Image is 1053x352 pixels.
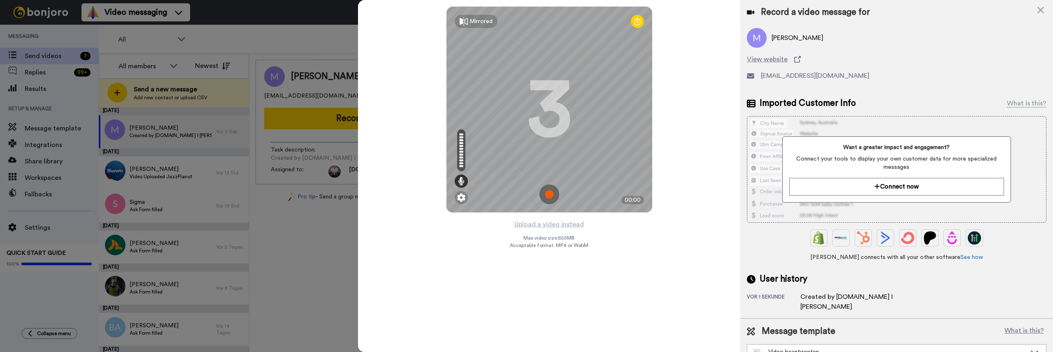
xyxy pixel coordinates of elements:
[457,193,465,202] img: ic_gear.svg
[524,235,575,241] span: Max video size: 500 MB
[834,231,848,245] img: Ontraport
[762,325,835,338] span: Message template
[857,231,870,245] img: Hubspot
[747,253,1046,261] span: [PERSON_NAME] connects with all your other software
[812,231,825,245] img: Shopify
[760,273,807,285] span: User history
[621,196,644,204] div: 00:00
[946,231,959,245] img: Drip
[760,97,856,110] span: Imported Customer Info
[968,231,981,245] img: GoHighLevel
[879,231,892,245] img: ActiveCampaign
[1002,325,1046,338] button: What is this?
[510,242,588,249] span: Acceptable format: MP4 or WebM
[789,178,1004,196] button: Connect now
[747,54,788,64] span: View website
[512,219,586,230] button: Upload a video instead
[789,143,1004,152] span: Want a greater impact and engagement?
[539,184,559,204] img: ic_record_start.svg
[789,155,1004,171] span: Connect your tools to display your own customer data for more specialized messages
[761,71,869,81] span: [EMAIL_ADDRESS][DOMAIN_NAME]
[747,54,1046,64] a: View website
[800,292,932,312] div: Created by [DOMAIN_NAME] I [PERSON_NAME]
[901,231,914,245] img: ConvertKit
[527,79,572,140] div: 3
[960,254,983,260] a: See how
[923,231,937,245] img: Patreon
[747,294,800,312] div: vor 1 Sekunde
[1007,98,1046,108] div: What is this?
